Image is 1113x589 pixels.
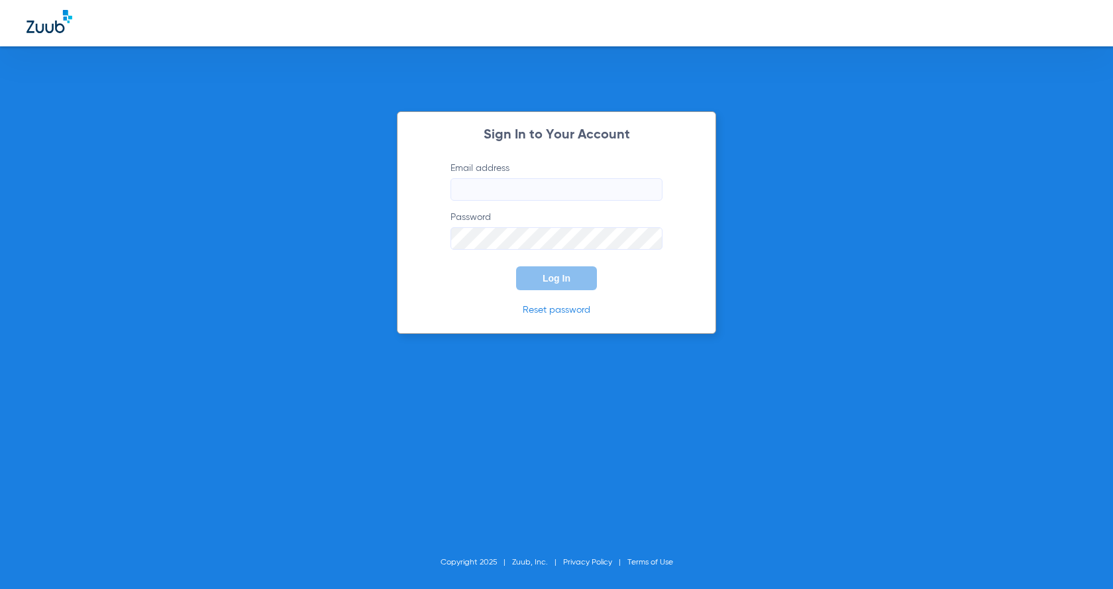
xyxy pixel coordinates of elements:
[431,129,682,142] h2: Sign In to Your Account
[450,162,662,201] label: Email address
[563,559,612,566] a: Privacy Policy
[523,305,590,315] a: Reset password
[26,10,72,33] img: Zuub Logo
[441,556,512,569] li: Copyright 2025
[543,273,570,284] span: Log In
[450,227,662,250] input: Password
[450,178,662,201] input: Email address
[516,266,597,290] button: Log In
[512,556,563,569] li: Zuub, Inc.
[627,559,673,566] a: Terms of Use
[450,211,662,250] label: Password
